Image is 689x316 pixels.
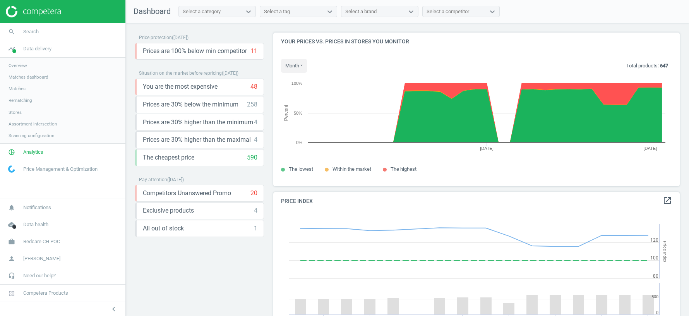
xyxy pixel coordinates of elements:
[254,118,257,127] div: 4
[650,237,658,243] text: 120
[143,47,247,55] span: Prices are 100% below min competitor
[4,41,19,56] i: timeline
[4,145,19,160] i: pie_chart_outlined
[391,166,416,172] span: The highest
[250,189,257,197] div: 20
[143,189,231,197] span: Competitors Unanswered Promo
[480,146,494,151] tspan: [DATE]
[656,310,658,315] text: 0
[650,255,658,261] text: 100
[662,241,667,262] tspan: Price Index
[23,28,39,35] span: Search
[660,63,668,69] b: 647
[254,224,257,233] div: 1
[134,7,171,16] span: Dashboard
[139,70,222,76] span: Situation on the market before repricing
[139,177,167,182] span: Pay attention
[167,177,184,182] span: ( [DATE] )
[254,136,257,144] div: 4
[345,8,377,15] div: Select a brand
[283,105,289,121] tspan: Percent
[23,238,60,245] span: Redcare CH POC
[9,74,48,80] span: Matches dashboard
[626,62,668,69] p: Total products:
[172,35,189,40] span: ( [DATE] )
[9,109,22,115] span: Stores
[23,45,51,52] span: Data delivery
[143,118,253,127] span: Prices are 30% higher than the minimum
[4,200,19,215] i: notifications
[294,111,302,115] text: 50%
[23,166,98,173] span: Price Management & Optimization
[250,47,257,55] div: 11
[8,165,15,173] img: wGWNvw8QSZomAAAAABJRU5ErkJggg==
[4,234,19,249] i: work
[663,196,672,205] i: open_in_new
[9,62,27,69] span: Overview
[23,149,43,156] span: Analytics
[143,82,218,91] span: You are the most expensive
[296,140,302,145] text: 0%
[273,192,680,210] h4: Price Index
[264,8,290,15] div: Select a tag
[23,290,68,297] span: Competera Products
[222,70,238,76] span: ( [DATE] )
[143,153,194,162] span: The cheapest price
[9,97,32,103] span: Rematching
[273,33,680,51] h4: Your prices vs. prices in stores you monitor
[143,224,184,233] span: All out of stock
[183,8,221,15] div: Select a category
[23,204,51,211] span: Notifications
[9,132,54,139] span: Scanning configuration
[143,100,238,109] span: Prices are 30% below the minimum
[9,86,26,92] span: Matches
[250,82,257,91] div: 48
[254,206,257,215] div: 4
[6,6,61,17] img: ajHJNr6hYgQAAAAASUVORK5CYII=
[643,146,657,151] tspan: [DATE]
[653,273,658,279] text: 80
[9,121,57,127] span: Assortment intersection
[247,153,257,162] div: 590
[23,255,60,262] span: [PERSON_NAME]
[651,294,658,299] text: 500
[663,196,672,206] a: open_in_new
[23,272,56,279] span: Need our help?
[289,166,313,172] span: The lowest
[427,8,469,15] div: Select a competitor
[247,100,257,109] div: 258
[143,206,194,215] span: Exclusive products
[23,221,48,228] span: Data health
[139,35,172,40] span: Price protection
[333,166,371,172] span: Within the market
[104,304,123,314] button: chevron_left
[4,251,19,266] i: person
[291,81,302,86] text: 100%
[4,268,19,283] i: headset_mic
[109,304,118,314] i: chevron_left
[281,59,307,73] button: month
[4,217,19,232] i: cloud_done
[143,136,251,144] span: Prices are 30% higher than the maximal
[4,24,19,39] i: search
